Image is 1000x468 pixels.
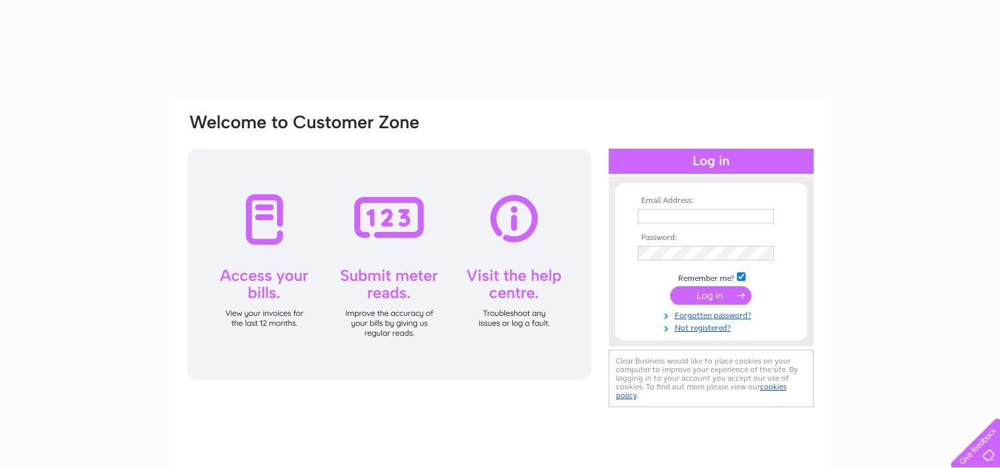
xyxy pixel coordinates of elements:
[635,233,788,243] th: Password:
[609,350,814,407] div: Clear Business would like to place cookies on your computer to improve your experience of the sit...
[635,196,788,206] th: Email Address:
[638,321,788,333] a: Not registered?
[670,286,751,305] input: Submit
[635,270,788,284] td: Remember me?
[638,308,788,321] a: Forgotten password?
[616,382,787,400] a: cookies policy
